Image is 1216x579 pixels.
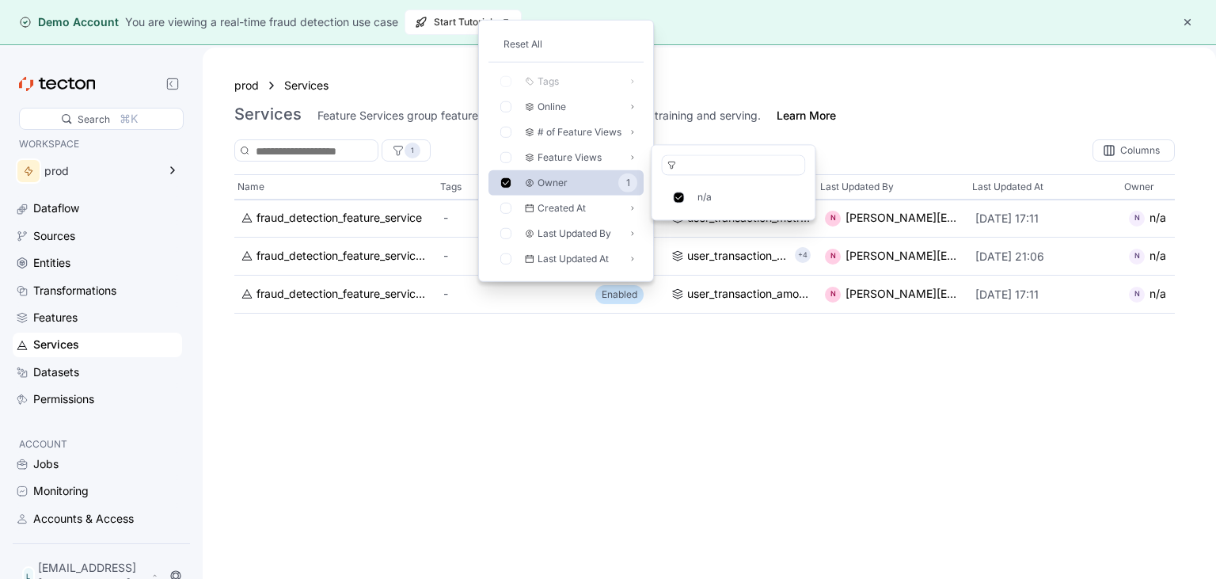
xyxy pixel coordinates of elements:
[33,455,59,473] div: Jobs
[443,286,583,303] div: -
[13,306,182,329] a: Features
[602,287,637,303] p: Enabled
[13,251,182,275] a: Entities
[256,286,431,303] div: fraud_detection_feature_service_streaming
[1120,146,1160,155] div: Columns
[13,196,182,220] a: Dataflow
[820,179,894,195] p: Last Updated By
[1092,139,1175,162] div: Columns
[234,105,302,124] h3: Services
[78,112,110,127] div: Search
[488,33,557,55] div: Reset All
[256,210,422,227] div: fraud_detection_feature_service
[687,286,811,303] div: user_transaction_amount_totals
[626,175,630,191] p: 1
[443,248,583,265] div: -
[13,224,182,248] a: Sources
[972,179,1043,195] p: Last Updated At
[33,200,79,217] div: Dataflow
[19,136,176,152] p: WORKSPACE
[13,360,182,384] a: Datasets
[234,77,259,94] a: prod
[671,248,788,265] a: user_transaction_amount_totals
[237,179,264,195] p: Name
[241,286,431,303] a: fraud_detection_feature_service_streaming
[33,309,78,326] div: Features
[411,143,414,158] p: 1
[975,211,1115,227] p: [DATE] 17:11
[975,249,1115,265] p: [DATE] 21:06
[256,248,431,265] div: fraud_detection_feature_service:v2
[538,226,611,242] p: Last Updated By
[19,14,119,30] div: Demo Account
[538,251,609,267] p: Last Updated At
[13,387,182,411] a: Permissions
[317,108,761,124] div: Feature Services group features from Feature Views together for training and serving.
[798,248,807,264] p: +4
[19,436,176,452] p: ACCOUNT
[13,333,182,356] a: Services
[33,227,75,245] div: Sources
[33,282,116,299] div: Transformations
[503,36,542,52] div: Reset All
[443,210,583,227] div: -
[538,175,568,191] p: Owner
[120,110,138,128] div: ⌘K
[538,124,621,140] p: # of Feature Views
[13,452,182,476] a: Jobs
[33,390,94,408] div: Permissions
[538,200,586,216] p: Created At
[697,189,712,205] p: n/a
[33,510,134,528] div: Accounts & Access
[382,139,431,162] div: 1
[975,287,1115,303] p: [DATE] 17:11
[241,210,431,227] a: fraud_detection_feature_service
[538,99,566,115] p: Online
[19,108,184,130] div: Search⌘K
[33,364,79,381] div: Datasets
[687,248,788,265] div: user_transaction_amount_totals
[440,179,462,195] p: Tags
[13,479,182,503] a: Monitoring
[33,336,79,353] div: Services
[241,248,431,265] a: fraud_detection_feature_service:v2
[1124,179,1154,195] p: Owner
[13,507,182,531] a: Accounts & Access
[415,10,511,34] span: Start Tutorial
[33,482,89,500] div: Monitoring
[33,254,70,272] div: Entities
[284,77,340,94] a: Services
[777,108,836,124] a: Learn More
[125,13,398,31] div: You are viewing a real-time fraud detection use case
[671,286,811,303] a: user_transaction_amount_totals
[44,166,157,177] div: prod
[538,150,602,166] p: Feature Views
[405,10,522,35] button: Start Tutorial
[13,279,182,303] a: Transformations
